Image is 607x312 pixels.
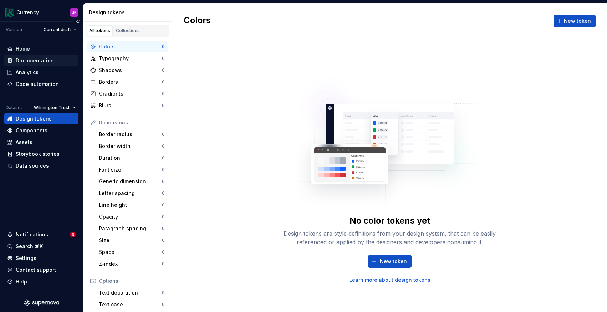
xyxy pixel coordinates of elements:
[87,76,168,88] a: Borders0
[24,299,59,306] svg: Supernova Logo
[162,143,165,149] div: 0
[96,188,168,199] a: Letter spacing0
[162,103,165,108] div: 0
[99,178,162,185] div: Generic dimension
[162,249,165,255] div: 0
[4,252,78,264] a: Settings
[350,215,430,226] div: No color tokens yet
[16,57,54,64] div: Documentation
[162,237,165,243] div: 0
[99,55,162,62] div: Typography
[87,65,168,76] a: Shadows0
[16,231,48,238] div: Notifications
[16,69,39,76] div: Analytics
[4,43,78,55] a: Home
[162,261,165,267] div: 0
[96,235,168,246] a: Size0
[99,67,162,74] div: Shadows
[16,9,39,16] div: Currency
[96,176,168,187] a: Generic dimension0
[99,225,162,232] div: Paragraph spacing
[96,287,168,298] a: Text decoration0
[99,190,162,197] div: Letter spacing
[4,148,78,160] a: Storybook stories
[16,115,52,122] div: Design tokens
[44,27,71,32] span: Current draft
[87,100,168,111] a: Blurs0
[16,266,56,273] div: Contact support
[380,258,407,265] span: New token
[70,232,76,237] span: 3
[99,78,162,86] div: Borders
[99,102,162,109] div: Blurs
[4,125,78,136] a: Components
[4,78,78,90] a: Code automation
[99,213,162,220] div: Opacity
[40,25,80,35] button: Current draft
[99,90,162,97] div: Gradients
[162,79,165,85] div: 0
[162,167,165,173] div: 0
[99,166,162,173] div: Font size
[89,9,169,16] div: Design tokens
[89,28,110,34] div: All tokens
[96,140,168,152] a: Border width0
[99,277,165,285] div: Options
[162,179,165,184] div: 0
[276,229,504,246] div: Design tokens are style definitions from your design system, that can be easily referenced or app...
[96,164,168,175] a: Font size0
[4,137,78,148] a: Assets
[96,246,168,258] a: Space0
[96,152,168,164] a: Duration0
[99,301,162,308] div: Text case
[99,237,162,244] div: Size
[96,211,168,223] a: Opacity0
[31,103,78,113] button: Wilmington Trust
[162,290,165,296] div: 0
[99,119,165,126] div: Dimensions
[16,127,47,134] div: Components
[96,129,168,140] a: Border radius0
[96,223,168,234] a: Paragraph spacing0
[564,17,591,25] span: New token
[368,255,412,268] button: New token
[87,88,168,99] a: Gradients0
[4,67,78,78] a: Analytics
[5,8,14,17] img: 77b064d8-59cc-4dbd-8929-60c45737814c.png
[116,28,140,34] div: Collections
[162,91,165,97] div: 0
[99,249,162,256] div: Space
[16,139,32,146] div: Assets
[4,229,78,240] button: Notifications3
[87,53,168,64] a: Typography0
[162,226,165,231] div: 0
[96,199,168,211] a: Line height0
[6,105,22,111] div: Dataset
[184,15,211,27] h2: Colors
[99,289,162,296] div: Text decoration
[4,241,78,252] button: Search ⌘K
[162,56,165,61] div: 0
[162,44,165,50] div: 0
[554,15,596,27] button: New token
[162,132,165,137] div: 0
[4,113,78,124] a: Design tokens
[96,258,168,270] a: Z-index0
[16,45,30,52] div: Home
[16,150,60,158] div: Storybook stories
[4,160,78,172] a: Data sources
[16,162,49,169] div: Data sources
[99,201,162,209] div: Line height
[162,190,165,196] div: 0
[162,202,165,208] div: 0
[4,55,78,66] a: Documentation
[16,255,36,262] div: Settings
[34,105,70,111] span: Wilmington Trust
[73,17,83,27] button: Collapse sidebar
[162,67,165,73] div: 0
[99,131,162,138] div: Border radius
[162,155,165,161] div: 0
[16,243,43,250] div: Search ⌘K
[16,81,59,88] div: Code automation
